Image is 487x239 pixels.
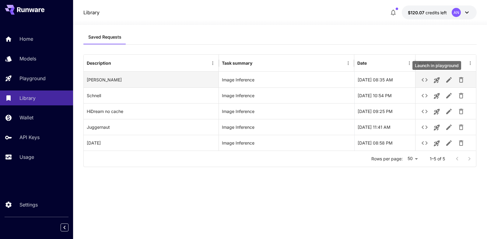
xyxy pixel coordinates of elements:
[253,59,261,67] button: Sort
[431,121,443,134] button: Launch in playground
[431,90,443,102] button: Launch in playground
[222,104,351,119] div: Image Inference
[371,156,403,162] p: Rows per page:
[84,135,219,151] div: Carnival
[357,60,367,66] div: Date
[19,114,33,121] p: Wallet
[466,59,475,67] button: Menu
[354,87,415,103] div: 17-06-2025 10:54 PM
[354,72,415,87] div: 24-08-2025 08:35 AM
[87,60,111,66] div: Description
[222,60,252,66] div: Task summary
[431,106,443,118] button: Launch in playground
[405,154,420,163] div: 50
[408,10,426,15] span: $120.07
[405,59,414,67] button: Menu
[19,134,40,141] p: API Keys
[84,103,219,119] div: HiDream no cache
[84,72,219,87] div: Qwen
[419,74,431,86] button: See details
[61,224,68,231] button: Collapse sidebar
[408,9,447,16] div: $120.07382
[426,10,447,15] span: credits left
[419,105,431,118] button: See details
[452,8,461,17] div: AN
[354,103,415,119] div: 11-06-2025 09:25 PM
[19,153,34,161] p: Usage
[222,119,351,135] div: Image Inference
[419,137,431,149] button: See details
[19,94,36,102] p: Library
[419,90,431,102] button: See details
[88,34,121,40] span: Saved Requests
[65,222,73,233] div: Collapse sidebar
[222,135,351,151] div: Image Inference
[354,119,415,135] div: 05-06-2025 11:41 AM
[430,156,445,162] p: 1–5 of 5
[431,74,443,86] button: Launch in playground
[412,61,461,70] div: Launch in playground
[19,55,36,62] p: Models
[83,9,100,16] nav: breadcrumb
[431,137,443,149] button: Launch in playground
[19,75,46,82] p: Playground
[222,88,351,103] div: Image Inference
[402,5,477,19] button: $120.07382AN
[84,87,219,103] div: Schnell
[367,59,376,67] button: Sort
[19,35,33,43] p: Home
[84,119,219,135] div: Juggernaut
[19,201,38,208] p: Settings
[222,72,351,87] div: Image Inference
[112,59,120,67] button: Sort
[419,121,431,133] button: See details
[354,135,415,151] div: 04-06-2025 08:58 PM
[83,9,100,16] a: Library
[208,59,217,67] button: Menu
[344,59,352,67] button: Menu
